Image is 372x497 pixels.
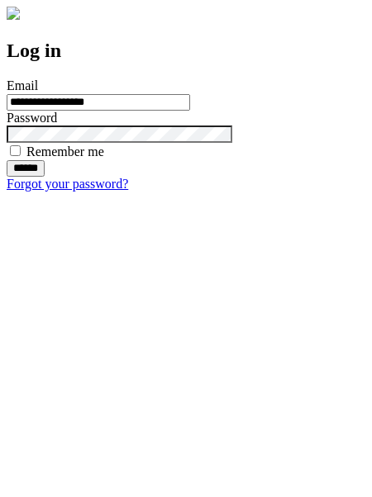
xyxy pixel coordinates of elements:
[26,144,104,159] label: Remember me
[7,78,38,92] label: Email
[7,40,365,62] h2: Log in
[7,177,128,191] a: Forgot your password?
[7,7,20,20] img: logo-4e3dc11c47720685a147b03b5a06dd966a58ff35d612b21f08c02c0306f2b779.png
[7,111,57,125] label: Password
